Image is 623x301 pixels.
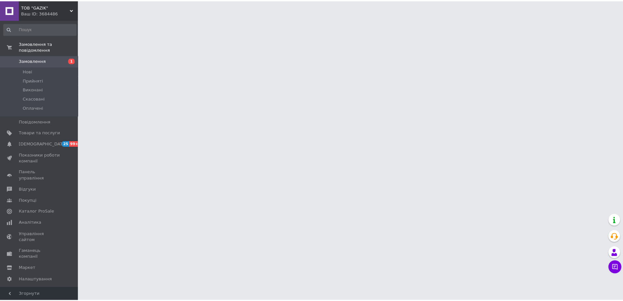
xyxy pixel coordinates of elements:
[19,119,51,124] span: Повідомлення
[21,4,70,10] span: ТОВ "GAZIK"
[19,231,61,243] span: Управління сайтом
[70,141,80,146] span: 99+
[19,130,61,136] span: Товари та послуги
[19,265,36,271] span: Маркет
[19,220,42,226] span: Аналітика
[19,186,36,192] span: Відгуки
[23,96,45,102] span: Скасовані
[19,248,61,260] span: Гаманець компанії
[23,77,43,83] span: Прийняті
[21,10,78,16] div: Ваш ID: 3684486
[19,41,78,52] span: Замовлення та повідомлення
[69,58,75,63] span: 1
[19,152,61,164] span: Показники роботи компанії
[23,105,43,111] span: Оплачені
[19,209,54,215] span: Каталог ProSale
[23,68,32,74] span: Нові
[23,86,43,92] span: Виконані
[3,23,77,35] input: Пошук
[19,141,67,147] span: [DEMOGRAPHIC_DATA]
[19,169,61,181] span: Панель управління
[19,58,46,64] span: Замовлення
[19,277,52,283] span: Налаштування
[62,141,70,146] span: 25
[19,198,37,203] span: Покупці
